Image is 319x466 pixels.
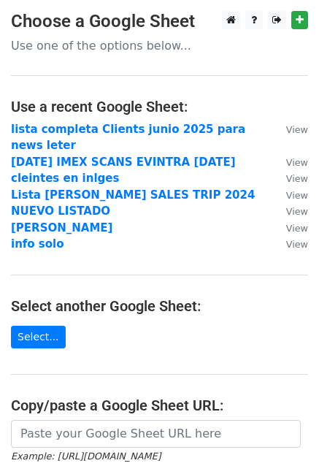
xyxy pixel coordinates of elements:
[286,206,308,217] small: View
[286,239,308,250] small: View
[11,98,308,115] h4: Use a recent Google Sheet:
[286,190,308,201] small: View
[11,156,236,169] a: [DATE] IMEX SCANS EVINTRA [DATE]
[272,221,308,234] a: View
[11,451,161,462] small: Example: [URL][DOMAIN_NAME]
[11,11,308,32] h3: Choose a Google Sheet
[272,156,308,169] a: View
[286,223,308,234] small: View
[286,157,308,168] small: View
[11,326,66,348] a: Select...
[11,38,308,53] p: Use one of the options below...
[11,188,255,202] a: Lista [PERSON_NAME] SALES TRIP 2024
[272,205,308,218] a: View
[11,123,245,153] a: lista completa Clients junio 2025 para news leter
[11,420,301,448] input: Paste your Google Sheet URL here
[272,188,308,202] a: View
[11,205,110,218] a: NUEVO LISTADO
[272,123,308,136] a: View
[11,297,308,315] h4: Select another Google Sheet:
[272,237,308,251] a: View
[11,237,64,251] a: info solo
[272,172,308,185] a: View
[11,397,308,414] h4: Copy/paste a Google Sheet URL:
[11,221,112,234] a: [PERSON_NAME]
[11,172,119,185] a: cleintes en inlges
[286,124,308,135] small: View
[286,173,308,184] small: View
